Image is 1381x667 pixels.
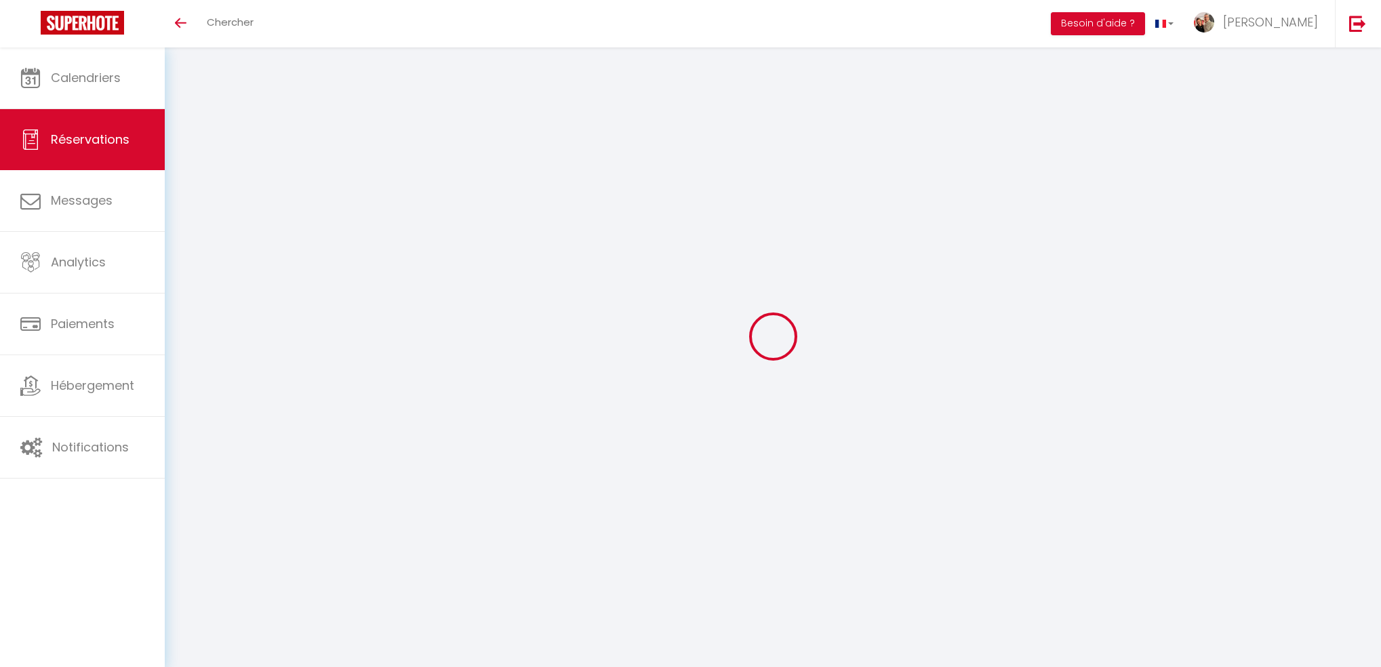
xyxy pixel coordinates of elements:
[51,254,106,270] span: Analytics
[207,15,254,29] span: Chercher
[1223,14,1318,31] span: [PERSON_NAME]
[51,69,121,86] span: Calendriers
[51,377,134,394] span: Hébergement
[1194,12,1214,33] img: ...
[1051,12,1145,35] button: Besoin d'aide ?
[51,192,113,209] span: Messages
[41,11,124,35] img: Super Booking
[1349,15,1366,32] img: logout
[52,439,129,456] span: Notifications
[51,131,129,148] span: Réservations
[51,315,115,332] span: Paiements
